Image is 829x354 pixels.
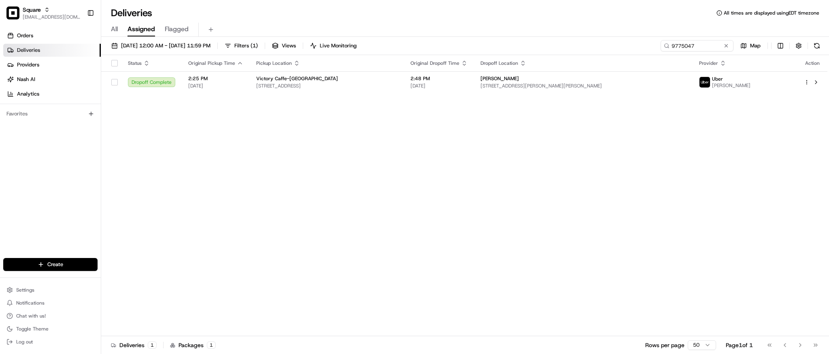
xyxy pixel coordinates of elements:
[268,40,300,51] button: Views
[811,40,823,51] button: Refresh
[712,82,750,89] span: [PERSON_NAME]
[128,24,155,34] span: Assigned
[170,341,216,349] div: Packages
[3,58,101,71] a: Providers
[111,6,152,19] h1: Deliveries
[699,60,718,66] span: Provider
[3,107,98,120] div: Favorites
[480,60,518,66] span: Dropoff Location
[165,24,189,34] span: Flagged
[3,3,84,23] button: SquareSquare[EMAIL_ADDRESS][DOMAIN_NAME]
[111,24,118,34] span: All
[128,60,142,66] span: Status
[480,83,686,89] span: [STREET_ADDRESS][PERSON_NAME][PERSON_NAME]
[737,40,764,51] button: Map
[16,300,45,306] span: Notifications
[256,60,292,66] span: Pickup Location
[16,313,46,319] span: Chat with us!
[3,73,101,86] a: Nash AI
[188,83,243,89] span: [DATE]
[645,341,684,349] p: Rows per page
[3,323,98,335] button: Toggle Theme
[17,32,33,39] span: Orders
[750,42,761,49] span: Map
[17,76,35,83] span: Nash AI
[207,341,216,349] div: 1
[221,40,261,51] button: Filters(1)
[16,287,34,293] span: Settings
[3,336,98,348] button: Log out
[724,10,819,16] span: All times are displayed using EDT timezone
[410,60,459,66] span: Original Dropoff Time
[234,42,258,49] span: Filters
[256,83,397,89] span: [STREET_ADDRESS]
[410,75,468,82] span: 2:48 PM
[16,326,49,332] span: Toggle Theme
[16,339,33,345] span: Log out
[17,47,40,54] span: Deliveries
[108,40,214,51] button: [DATE] 12:00 AM - [DATE] 11:59 PM
[17,61,39,68] span: Providers
[3,87,101,100] a: Analytics
[256,75,338,82] span: Victory Caffe-[GEOGRAPHIC_DATA]
[111,341,157,349] div: Deliveries
[188,60,235,66] span: Original Pickup Time
[3,284,98,296] button: Settings
[3,310,98,322] button: Chat with us!
[699,77,710,87] img: uber-new-logo.jpeg
[480,75,519,82] span: [PERSON_NAME]
[3,29,101,42] a: Orders
[23,6,41,14] button: Square
[188,75,243,82] span: 2:25 PM
[804,60,821,66] div: Action
[320,42,357,49] span: Live Monitoring
[47,261,63,268] span: Create
[23,14,81,20] button: [EMAIL_ADDRESS][DOMAIN_NAME]
[17,90,39,98] span: Analytics
[306,40,360,51] button: Live Monitoring
[3,258,98,271] button: Create
[726,341,753,349] div: Page 1 of 1
[410,83,468,89] span: [DATE]
[661,40,733,51] input: Type to search
[251,42,258,49] span: ( 1 )
[3,297,98,309] button: Notifications
[121,42,210,49] span: [DATE] 12:00 AM - [DATE] 11:59 PM
[148,341,157,349] div: 1
[282,42,296,49] span: Views
[3,44,101,57] a: Deliveries
[712,76,723,82] span: Uber
[6,6,19,19] img: Square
